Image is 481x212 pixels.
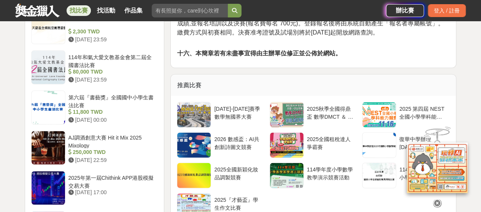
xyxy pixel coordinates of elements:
a: 找活動 [94,5,118,16]
div: [DATE] 17:00 [68,188,155,196]
a: 辦比賽 [386,4,424,17]
div: 250,000 TWD [68,148,155,156]
div: [DATE] 23:59 [68,36,155,44]
div: 114學年度小學數學教學演示競賽活動 [307,166,354,180]
div: 2025全國新穎化妝品調製競賽 [214,166,262,180]
a: 2025年第一屆Chithink APP港股模擬交易大賽 [DATE] 17:00 [31,171,158,205]
a: 復華中學辦理[DATE]國際小學數學競賽 [362,132,450,158]
a: 114年和氣大愛文教基金會第二屆全國書法比賽 80,000 TWD [DATE] 23:59 [31,50,158,85]
div: 2025全國租稅達人爭霸賽 [307,135,354,150]
div: 2025年第一屆Chithink APP港股模擬交易大賽 [68,174,155,188]
span: 初賽結束後,從南山中學首頁進入「小學數學奧林匹亞競賽」查詢小奧初賽成績,並報名培訓以及決賽(報名費每名 700元)。登錄報名後將由系統自動產生「報名者專屬帳號」。繳費方式與初賽相同。決賽准考證號... [177,11,448,36]
a: [DATE]-[DATE]賽季數學無國界大賽 [177,102,265,128]
div: 2,300 TWD [68,28,155,36]
div: AJ調酒創意大賽 Hit it Mix 2025 Mixology [68,134,155,148]
a: 作品集 [121,5,146,16]
img: d2146d9a-e6f6-4337-9592-8cefde37ba6b.png [407,143,468,193]
div: [DATE] 22:59 [68,156,155,164]
a: 2025全國新穎化妝品調製競賽 [177,163,265,188]
div: 2025秋季全國得鼎盃 數學DMCT ＆ 英語ECDC競賽 [307,105,354,119]
a: 2025秋季全國得鼎盃 數學DMCT ＆ 英語ECDC競賽 [270,102,357,128]
a: 2026 數感盃：AI共創新詩圖文競賽 [177,132,265,158]
div: 11,800 TWD [68,108,155,116]
a: 找比賽 [67,5,91,16]
div: 114年和氣大愛文教基金會第二屆全國書法比賽 [68,53,155,68]
a: 第六屆『書藝獎』全國國中小學生書法比賽 11,800 TWD [DATE] 00:00 [31,91,158,125]
div: 登入 / 註冊 [428,4,466,17]
a: 2025全國租稅達人爭霸賽 [270,132,357,158]
div: 2025『才藝盃』學生作文比賽 [214,196,262,210]
a: 2025 天廚盃全國航空創意廚藝競賽 2,300 TWD [DATE] 23:59 [31,10,158,44]
a: AJ調酒創意大賽 Hit it Mix 2025 Mixology 250,000 TWD [DATE] 22:59 [31,131,158,165]
a: 2025 第四屆 NEST全國小學學科能力競賽 [362,102,450,128]
div: 第六屆『書藝獎』全國國中小學生書法比賽 [68,94,155,108]
div: [DATE] 00:00 [68,116,155,124]
input: 有長照挺你，care到心坎裡！青春出手，拍出照顧 影音徵件活動 [152,4,228,17]
div: [DATE]-[DATE]賽季數學無國界大賽 [214,105,262,119]
div: [DATE] 23:59 [68,76,155,84]
strong: 十六、本簡章若有未盡事宜得由主辦單位修正並公佈於網站。 [177,50,341,57]
div: 推薦比賽 [171,75,456,96]
div: 2026 數感盃：AI共創新詩圖文競賽 [214,135,262,150]
div: 2025 第四屆 NEST全國小學學科能力競賽 [399,105,447,119]
div: 80,000 TWD [68,68,155,76]
a: 114年度南投縣國民小學全民國防教育海報比賽 [362,163,450,188]
a: 114學年度小學數學教學演示競賽活動 [270,163,357,188]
